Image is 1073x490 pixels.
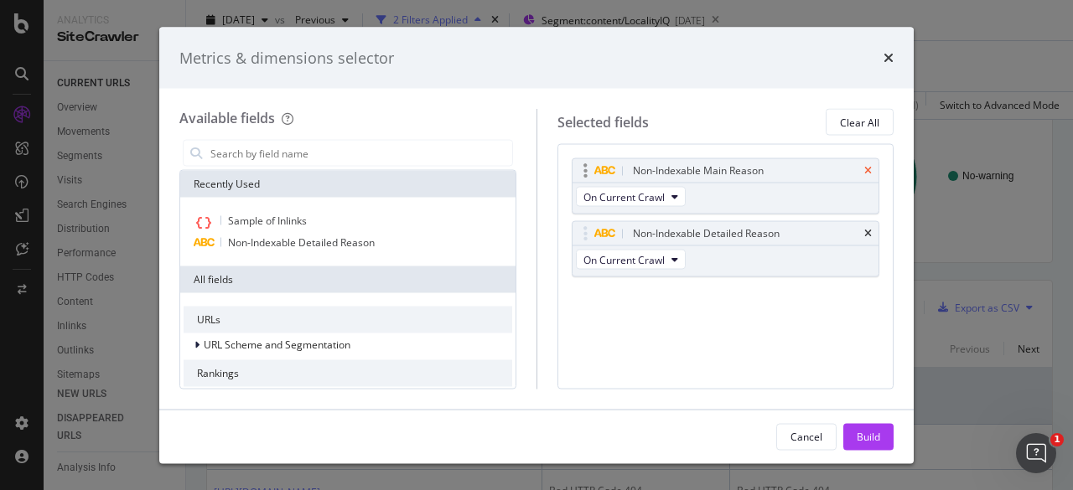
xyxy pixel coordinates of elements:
div: Build [857,429,880,443]
div: URLs [184,307,512,333]
button: On Current Crawl [576,187,686,207]
div: Non-Indexable Detailed Reason [633,225,780,242]
span: On Current Crawl [583,252,665,266]
div: Metrics & dimensions selector [179,47,394,69]
span: 1 [1050,433,1064,446]
button: On Current Crawl [576,250,686,270]
div: Recently Used [180,171,516,198]
div: Cancel [790,429,822,443]
button: Build [843,423,894,450]
div: modal [159,27,914,463]
button: Clear All [826,109,894,136]
div: Non-Indexable Main ReasontimesOn Current Crawl [572,158,880,214]
div: Non-Indexable Detailed ReasontimesOn Current Crawl [572,221,880,277]
span: Sample of Inlinks [228,214,307,228]
div: times [864,229,872,239]
div: Available fields [179,109,275,127]
span: URL Scheme and Segmentation [204,338,350,352]
span: Non-Indexable Detailed Reason [228,235,375,250]
div: Selected fields [557,112,649,132]
iframe: Intercom live chat [1016,433,1056,473]
input: Search by field name [209,141,512,166]
div: All fields [180,266,516,293]
div: Non-Indexable Main Reason [633,162,764,179]
div: times [884,47,894,69]
button: Cancel [776,423,837,450]
div: Rankings [184,360,512,387]
div: times [864,166,872,176]
span: On Current Crawl [583,189,665,204]
div: Clear All [840,115,879,129]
